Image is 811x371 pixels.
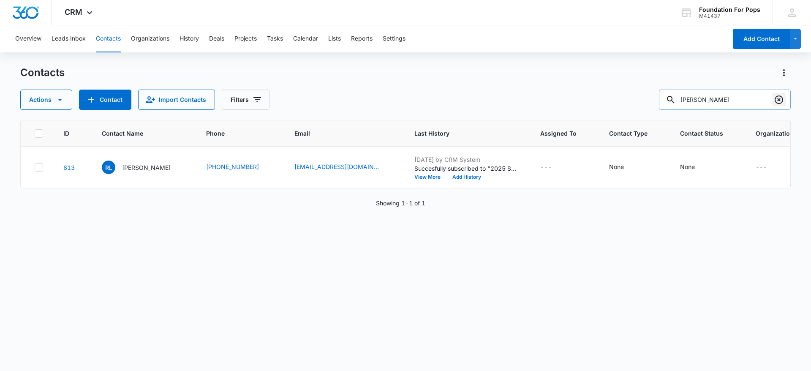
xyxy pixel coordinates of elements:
button: Contacts [96,25,121,52]
button: Actions [20,90,72,110]
button: Reports [351,25,373,52]
div: None [680,162,695,171]
div: Phone - (313) 909-0814 - Select to Edit Field [206,162,274,172]
span: RL [102,161,115,174]
button: Filters [222,90,269,110]
button: Leads Inbox [52,25,86,52]
span: Last History [414,129,508,138]
div: Organization - - Select to Edit Field [756,162,782,172]
button: View More [414,175,446,180]
span: Organization [756,129,794,138]
button: Calendar [293,25,318,52]
button: Clear [772,93,786,106]
button: Overview [15,25,41,52]
a: Navigate to contact details page for Roderick Lamont Lane [63,164,75,171]
div: Assigned To - - Select to Edit Field [540,162,567,172]
div: Email - djfastlanez619@gmail.com - Select to Edit Field [294,162,394,172]
h1: Contacts [20,66,65,79]
button: Deals [209,25,224,52]
div: --- [756,162,767,172]
span: Contact Status [680,129,723,138]
button: Lists [328,25,341,52]
div: account id [699,13,760,19]
button: Tasks [267,25,283,52]
span: Email [294,129,382,138]
p: [DATE] by CRM System [414,155,520,164]
div: account name [699,6,760,13]
div: Contact Type - None - Select to Edit Field [609,162,639,172]
span: Contact Type [609,129,648,138]
button: Projects [234,25,257,52]
div: --- [540,162,552,172]
span: Assigned To [540,129,577,138]
button: Add Contact [733,29,790,49]
p: Showing 1-1 of 1 [376,199,425,207]
p: Succesfully subscribed to "2025 Swing For Change List". [414,164,520,173]
button: Settings [383,25,405,52]
a: [PHONE_NUMBER] [206,162,259,171]
button: Actions [777,66,791,79]
span: Contact Name [102,129,174,138]
button: Add Contact [79,90,131,110]
button: Import Contacts [138,90,215,110]
div: Contact Status - None - Select to Edit Field [680,162,710,172]
div: None [609,162,624,171]
p: [PERSON_NAME] [122,163,171,172]
input: Search Contacts [659,90,791,110]
button: History [180,25,199,52]
span: Phone [206,129,262,138]
a: [EMAIL_ADDRESS][DOMAIN_NAME] [294,162,379,171]
span: ID [63,129,69,138]
button: Organizations [131,25,169,52]
span: CRM [65,8,82,16]
button: Add History [446,175,487,180]
div: Contact Name - Roderick Lamont Lane - Select to Edit Field [102,161,186,174]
